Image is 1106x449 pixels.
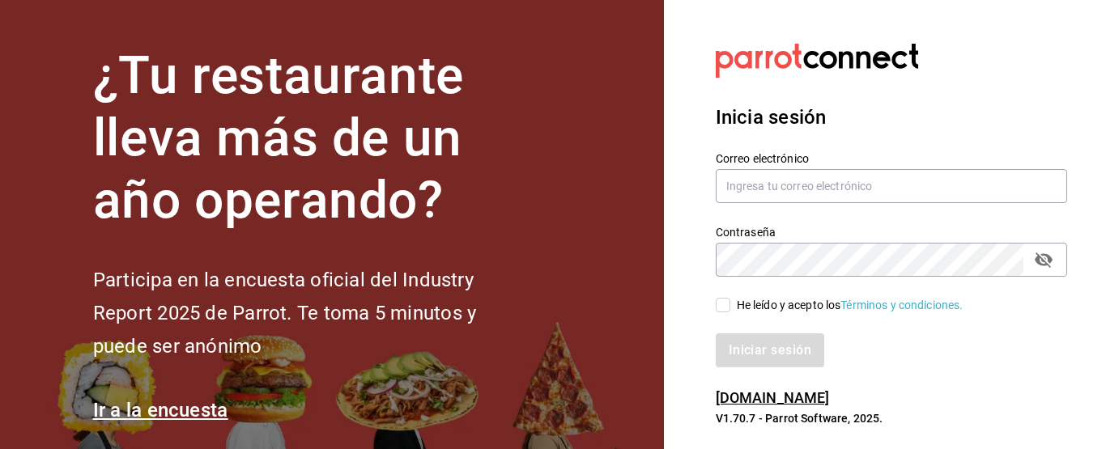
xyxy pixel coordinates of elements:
[93,264,530,362] h2: Participa en la encuesta oficial del Industry Report 2025 de Parrot. Te toma 5 minutos y puede se...
[716,410,1067,426] p: V1.70.7 - Parrot Software, 2025.
[716,389,830,406] a: [DOMAIN_NAME]
[716,103,1067,132] h3: Inicia sesión
[737,297,963,314] div: He leído y acepto los
[840,299,963,311] a: Términos y condiciones.
[93,45,530,231] h1: ¿Tu restaurante lleva más de un año operando?
[716,153,1067,164] label: Correo electrónico
[93,399,228,421] a: Ir a la encuesta
[716,227,1067,238] label: Contraseña
[1030,246,1057,273] button: passwordField
[716,169,1067,203] input: Ingresa tu correo electrónico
